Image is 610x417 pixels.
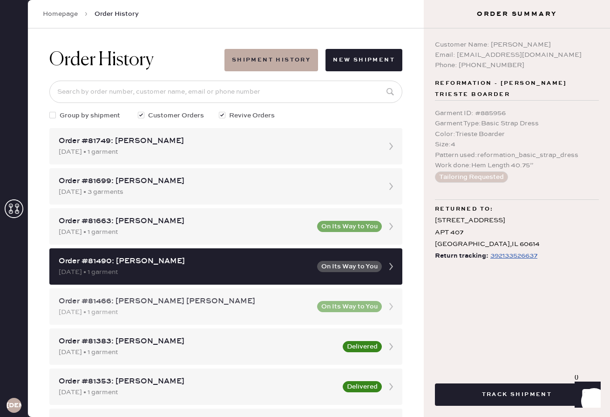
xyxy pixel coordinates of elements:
[317,301,382,312] button: On Its Way to You
[435,118,599,129] div: Garment Type : Basic Strap Dress
[49,81,402,103] input: Search by order number, customer name, email or phone number
[59,336,337,347] div: Order #81383: [PERSON_NAME]
[59,216,312,227] div: Order #81663: [PERSON_NAME]
[435,160,599,171] div: Work done : Hem Length 40.75”
[59,136,376,147] div: Order #81749: [PERSON_NAME]
[224,49,318,71] button: Shipment History
[435,129,599,139] div: Color : Trieste Boarder
[435,78,599,100] span: Reformation - [PERSON_NAME] Trieste Boarder
[435,390,599,398] a: Track Shipment
[148,110,204,121] span: Customer Orders
[59,187,376,197] div: [DATE] • 3 garments
[59,307,312,317] div: [DATE] • 1 garment
[566,375,606,415] iframe: Front Chat
[435,108,599,118] div: Garment ID : # 885956
[343,381,382,392] button: Delivered
[435,60,599,70] div: Phone: [PHONE_NUMBER]
[59,376,337,387] div: Order #81353: [PERSON_NAME]
[59,147,376,157] div: [DATE] • 1 garment
[435,139,599,150] div: Size : 4
[343,341,382,352] button: Delivered
[435,215,599,250] div: [STREET_ADDRESS] APT 407 [GEOGRAPHIC_DATA] , IL 60614
[325,49,402,71] button: New Shipment
[59,387,337,397] div: [DATE] • 1 garment
[435,50,599,60] div: Email: [EMAIL_ADDRESS][DOMAIN_NAME]
[490,250,537,261] div: https://www.fedex.com/apps/fedextrack/?tracknumbers=392133526637&cntry_code=US
[317,221,382,232] button: On Its Way to You
[95,9,139,19] span: Order History
[60,110,120,121] span: Group by shipment
[435,171,508,183] button: Tailoring Requested
[424,9,610,19] h3: Order Summary
[488,250,537,262] a: 392133526637
[229,110,275,121] span: Revive Orders
[59,227,312,237] div: [DATE] • 1 garment
[435,150,599,160] div: Pattern used : reformation_basic_strap_dress
[43,9,78,19] a: Homepage
[49,49,154,71] h1: Order History
[435,204,494,215] span: Returned to:
[317,261,382,272] button: On Its Way to You
[435,383,599,406] button: Track Shipment
[435,250,488,262] span: Return tracking:
[59,296,312,307] div: Order #81466: [PERSON_NAME] [PERSON_NAME]
[7,402,21,409] h3: [DEMOGRAPHIC_DATA]
[435,40,599,50] div: Customer Name: [PERSON_NAME]
[59,267,312,277] div: [DATE] • 1 garment
[59,256,312,267] div: Order #81490: [PERSON_NAME]
[59,347,337,357] div: [DATE] • 1 garment
[59,176,376,187] div: Order #81699: [PERSON_NAME]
